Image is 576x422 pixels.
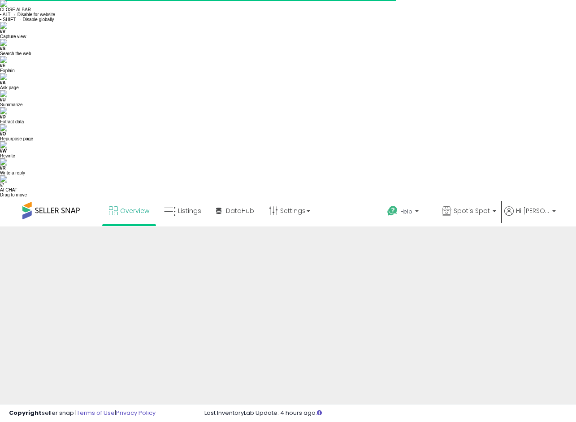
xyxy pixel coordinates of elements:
div: seller snap | | [9,409,156,418]
i: Click here to read more about un-synced listings. [317,410,322,416]
a: Listings [157,197,208,224]
span: DataHub [226,206,254,215]
a: Spot's Spot [435,197,503,226]
span: Overview [120,206,149,215]
span: Spot's Spot [454,206,490,215]
a: Overview [102,197,156,224]
a: Settings [262,197,317,224]
a: Help [380,199,434,226]
span: Help [400,208,412,215]
div: Last InventoryLab Update: 4 hours ago. [204,409,567,418]
a: Privacy Policy [116,409,156,417]
a: DataHub [209,197,261,224]
span: Hi [PERSON_NAME] [516,206,550,215]
strong: Copyright [9,409,42,417]
a: Hi [PERSON_NAME] [504,206,556,226]
i: Get Help [387,205,398,217]
a: Terms of Use [77,409,115,417]
span: Listings [178,206,201,215]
